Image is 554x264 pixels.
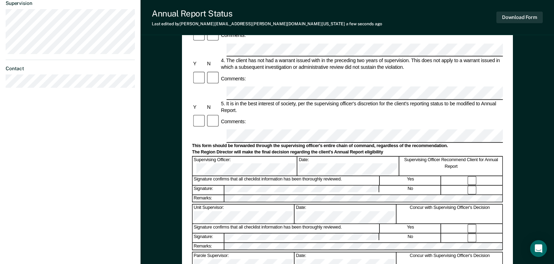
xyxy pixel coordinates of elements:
[220,75,247,82] div: Comments:
[6,0,135,6] dt: Supervision
[397,204,503,223] div: Concur with Supervising Officer's Decision
[192,143,503,149] div: This form should be forwarded through the supervising officer's entire chain of command, regardle...
[295,204,397,223] div: Date:
[400,157,503,176] div: Supervising Officer Recommend Client for Annual Report
[346,21,382,26] span: a few seconds ago
[193,204,294,223] div: Unit Supervisor:
[220,100,503,113] div: 5. It is in the best interest of society, per the supervising officer's discretion for the client...
[193,233,224,242] div: Signature:
[192,104,206,110] div: Y
[193,157,297,176] div: Supervising Officer:
[152,8,382,19] div: Annual Report Status
[380,233,441,242] div: No
[380,185,441,194] div: No
[380,176,441,185] div: Yes
[206,104,220,110] div: N
[298,157,399,176] div: Date:
[193,176,379,185] div: Signature confirms that all checklist information has been thoroughly reviewed.
[6,66,135,72] dt: Contact
[206,60,220,67] div: N
[193,224,379,233] div: Signature confirms that all checklist information has been thoroughly reviewed.
[220,32,247,39] div: Comments:
[380,224,441,233] div: Yes
[220,57,503,71] div: 4. The client has not had a warrant issued with in the preceding two years of supervision. This d...
[193,243,224,250] div: Remarks:
[530,240,547,257] div: Open Intercom Messenger
[192,150,503,155] div: The Region Director will make the final decision regarding the client's Annual Report eligibility
[152,21,382,26] div: Last edited by [PERSON_NAME][EMAIL_ADDRESS][PERSON_NAME][DOMAIN_NAME][US_STATE]
[496,12,543,23] button: Download Form
[220,118,247,125] div: Comments:
[193,185,224,194] div: Signature:
[192,60,206,67] div: Y
[193,195,224,202] div: Remarks:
